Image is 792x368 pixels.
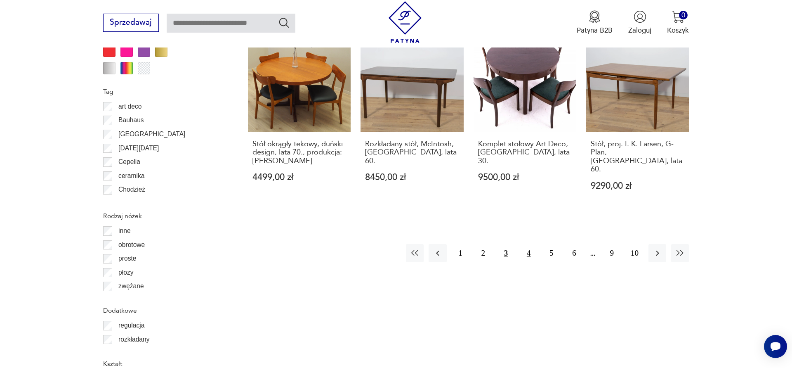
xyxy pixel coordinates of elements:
p: płozy [118,267,133,278]
h3: Stół okrągły tekowy, duński design, lata 70., produkcja: [PERSON_NAME] [252,140,346,165]
img: Ikona koszyka [672,10,684,23]
a: Komplet stołowy Art Deco, Polska, lata 30.Komplet stołowy Art Deco, [GEOGRAPHIC_DATA], lata 30.95... [474,29,576,209]
button: Zaloguj [628,10,651,35]
p: proste [118,253,136,264]
p: art deco [118,101,141,112]
p: inne [118,226,130,236]
button: 5 [542,244,560,262]
p: 8450,00 zł [365,173,459,182]
p: Tag [103,86,224,97]
p: Cepelia [118,157,140,167]
p: [GEOGRAPHIC_DATA] [118,129,185,140]
button: 3 [497,244,515,262]
p: Patyna B2B [577,26,613,35]
button: 6 [565,244,583,262]
h3: Rozkładany stół, McIntosh, [GEOGRAPHIC_DATA], lata 60. [365,140,459,165]
p: Zaloguj [628,26,651,35]
button: 9 [603,244,621,262]
p: Rodzaj nóżek [103,211,224,221]
button: Szukaj [278,17,290,28]
h3: Stół, proj. I. K. Larsen, G-Plan, [GEOGRAPHIC_DATA], lata 60. [591,140,685,174]
a: Rozkładany stół, McIntosh, Wielka Brytania, lata 60.Rozkładany stół, McIntosh, [GEOGRAPHIC_DATA],... [361,29,463,209]
a: Stół okrągły tekowy, duński design, lata 70., produkcja: DaniaStół okrągły tekowy, duński design,... [248,29,351,209]
img: Ikona medalu [588,10,601,23]
a: Ikona medaluPatyna B2B [577,10,613,35]
button: Patyna B2B [577,10,613,35]
p: ceramika [118,171,144,181]
a: Sprzedawaj [103,20,159,26]
h3: Komplet stołowy Art Deco, [GEOGRAPHIC_DATA], lata 30. [478,140,572,165]
button: Sprzedawaj [103,14,159,32]
img: Ikonka użytkownika [634,10,646,23]
p: Dodatkowe [103,305,224,316]
button: 10 [626,244,643,262]
p: 9500,00 zł [478,173,572,182]
p: Koszyk [667,26,689,35]
button: 4 [520,244,537,262]
button: 2 [474,244,492,262]
div: 0 [679,11,688,19]
p: zwężane [118,281,144,292]
img: Patyna - sklep z meblami i dekoracjami vintage [384,1,426,43]
iframe: Smartsupp widget button [764,335,787,358]
button: 1 [452,244,469,262]
p: 9290,00 zł [591,182,685,190]
p: 4499,00 zł [252,173,346,182]
a: Stół, proj. I. K. Larsen, G-Plan, Wielka Brytania, lata 60.Stół, proj. I. K. Larsen, G-Plan, [GEO... [586,29,689,209]
p: Chodzież [118,184,145,195]
button: 0Koszyk [667,10,689,35]
p: [DATE][DATE] [118,143,159,154]
p: Ćmielów [118,198,143,209]
p: Bauhaus [118,115,144,126]
p: obrotowe [118,240,145,250]
p: regulacja [118,320,144,331]
p: rozkładany [118,334,149,345]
